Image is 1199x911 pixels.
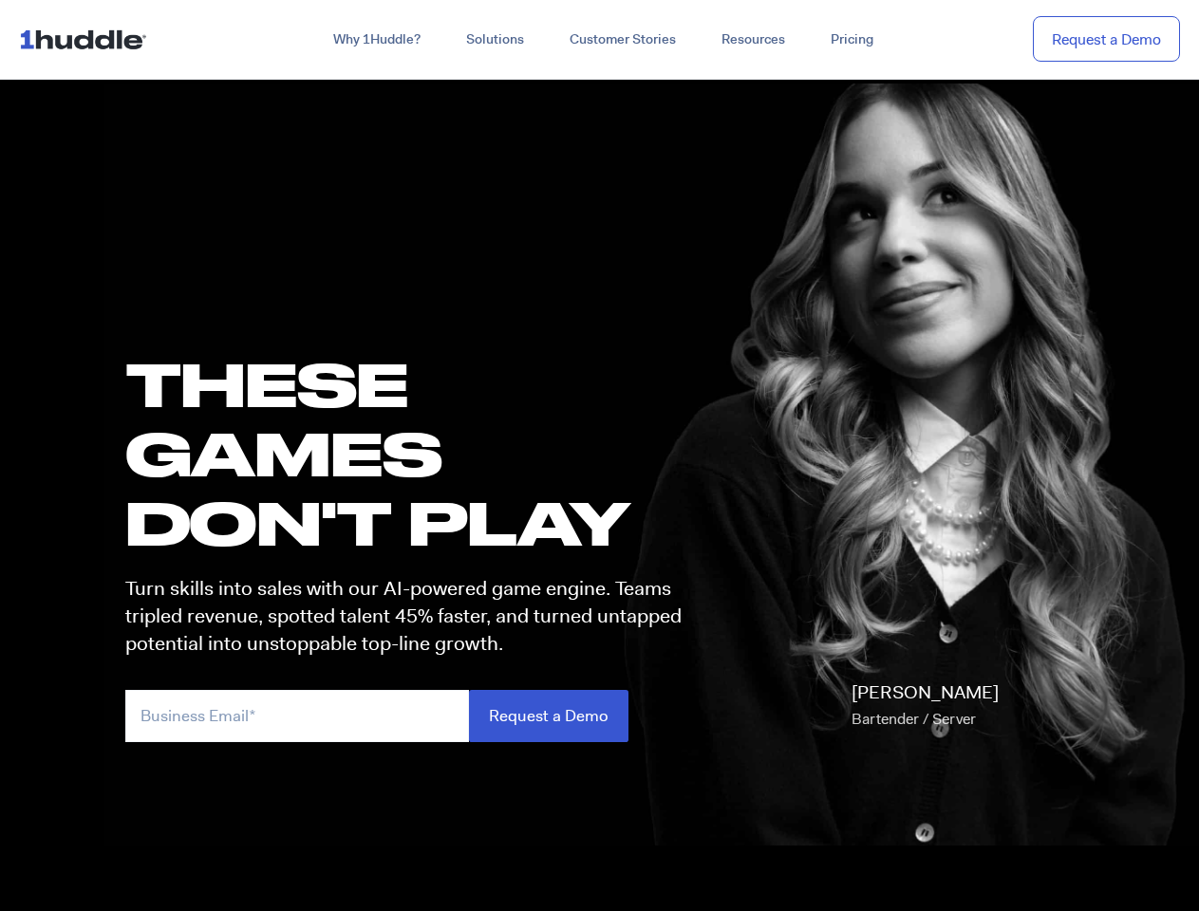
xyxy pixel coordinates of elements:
[19,21,155,57] img: ...
[852,679,999,733] p: [PERSON_NAME]
[699,23,808,57] a: Resources
[852,709,976,729] span: Bartender / Server
[808,23,896,57] a: Pricing
[547,23,699,57] a: Customer Stories
[310,23,443,57] a: Why 1Huddle?
[443,23,547,57] a: Solutions
[1033,16,1180,63] a: Request a Demo
[125,690,469,742] input: Business Email*
[469,690,628,742] input: Request a Demo
[125,349,699,558] h1: these GAMES DON'T PLAY
[125,575,699,659] p: Turn skills into sales with our AI-powered game engine. Teams tripled revenue, spotted talent 45%...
